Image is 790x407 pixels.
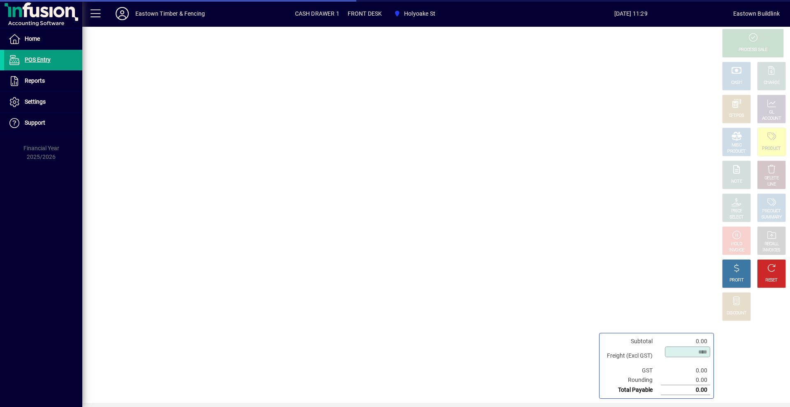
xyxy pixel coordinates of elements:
[731,208,742,214] div: PRICE
[295,7,339,20] span: CASH DRAWER 1
[729,247,744,254] div: INVOICE
[729,113,744,119] div: EFTPOS
[731,179,742,185] div: NOTE
[661,337,710,346] td: 0.00
[732,142,741,149] div: MISC
[762,146,781,152] div: PRODUCT
[762,208,781,214] div: PRODUCT
[762,116,781,122] div: ACCOUNT
[730,214,744,221] div: SELECT
[769,109,774,116] div: GL
[4,29,82,49] a: Home
[764,175,778,181] div: DELETE
[661,385,710,395] td: 0.00
[603,375,661,385] td: Rounding
[762,247,780,254] div: INVOICES
[733,7,780,20] div: Eastown Buildlink
[25,119,45,126] span: Support
[135,7,205,20] div: Eastown Timber & Fencing
[404,7,435,20] span: Holyoake St
[727,149,746,155] div: PRODUCT
[348,7,382,20] span: FRONT DESK
[731,80,742,86] div: CASH
[25,35,40,42] span: Home
[603,337,661,346] td: Subtotal
[731,241,742,247] div: HOLD
[727,310,746,316] div: DISCOUNT
[603,366,661,375] td: GST
[764,80,780,86] div: CHARGE
[25,77,45,84] span: Reports
[765,277,778,284] div: RESET
[730,277,744,284] div: PROFIT
[603,346,661,366] td: Freight (Excl GST)
[764,241,779,247] div: RECALL
[603,385,661,395] td: Total Payable
[661,375,710,385] td: 0.00
[25,56,51,63] span: POS Entry
[4,113,82,133] a: Support
[4,92,82,112] a: Settings
[25,98,46,105] span: Settings
[761,214,782,221] div: SUMMARY
[767,181,776,188] div: LINE
[528,7,733,20] span: [DATE] 11:29
[390,6,439,21] span: Holyoake St
[739,47,767,53] div: PROCESS SALE
[4,71,82,91] a: Reports
[109,6,135,21] button: Profile
[661,366,710,375] td: 0.00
